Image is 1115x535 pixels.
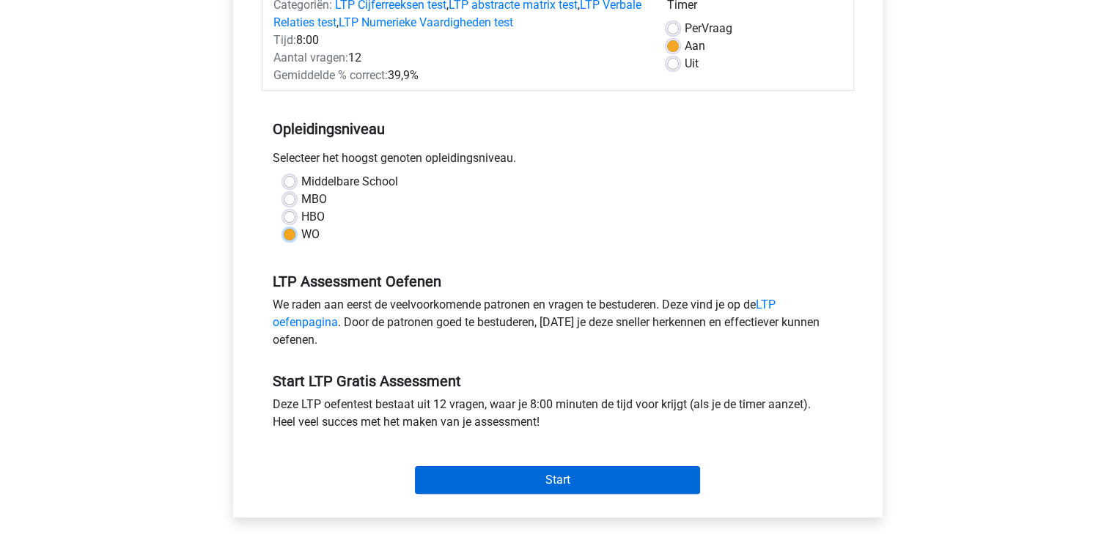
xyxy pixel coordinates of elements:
[301,208,325,226] label: HBO
[685,20,732,37] label: Vraag
[685,21,702,35] span: Per
[273,51,348,64] span: Aantal vragen:
[273,372,843,390] h5: Start LTP Gratis Assessment
[301,191,327,208] label: MBO
[262,49,656,67] div: 12
[339,15,513,29] a: LTP Numerieke Vaardigheden test
[262,150,854,173] div: Selecteer het hoogst genoten opleidingsniveau.
[685,55,699,73] label: Uit
[273,114,843,144] h5: Opleidingsniveau
[262,396,854,437] div: Deze LTP oefentest bestaat uit 12 vragen, waar je 8:00 minuten de tijd voor krijgt (als je de tim...
[301,226,320,243] label: WO
[273,68,388,82] span: Gemiddelde % correct:
[415,466,700,494] input: Start
[262,32,656,49] div: 8:00
[273,273,843,290] h5: LTP Assessment Oefenen
[262,296,854,355] div: We raden aan eerst de veelvoorkomende patronen en vragen te bestuderen. Deze vind je op de . Door...
[273,33,296,47] span: Tijd:
[301,173,398,191] label: Middelbare School
[262,67,656,84] div: 39,9%
[685,37,705,55] label: Aan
